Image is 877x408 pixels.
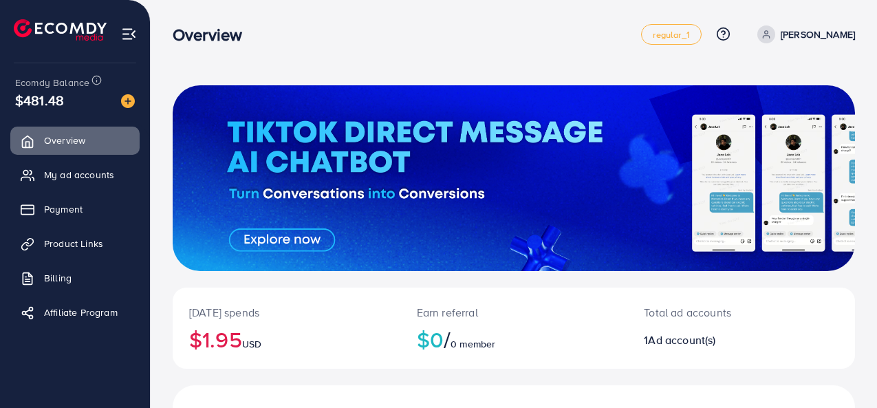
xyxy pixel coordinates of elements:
span: My ad accounts [44,168,114,182]
p: [PERSON_NAME] [781,26,855,43]
span: Overview [44,133,85,147]
span: Product Links [44,237,103,250]
a: regular_1 [641,24,701,45]
h2: 1 [644,334,781,347]
img: menu [121,26,137,42]
a: Product Links [10,230,140,257]
span: regular_1 [653,30,689,39]
h2: $1.95 [189,326,384,352]
h3: Overview [173,25,253,45]
p: Total ad accounts [644,304,781,321]
img: logo [14,19,107,41]
a: Payment [10,195,140,223]
p: [DATE] spends [189,304,384,321]
h2: $0 [417,326,611,352]
span: USD [242,337,261,351]
span: Billing [44,271,72,285]
a: Billing [10,264,140,292]
span: 0 member [451,337,495,351]
p: Earn referral [417,304,611,321]
a: My ad accounts [10,161,140,189]
a: Affiliate Program [10,299,140,326]
a: [PERSON_NAME] [752,25,855,43]
img: image [121,94,135,108]
span: Ecomdy Balance [15,76,89,89]
span: / [444,323,451,355]
span: Payment [44,202,83,216]
span: Affiliate Program [44,305,118,319]
span: $481.48 [15,90,64,110]
a: Overview [10,127,140,154]
span: Ad account(s) [648,332,715,347]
